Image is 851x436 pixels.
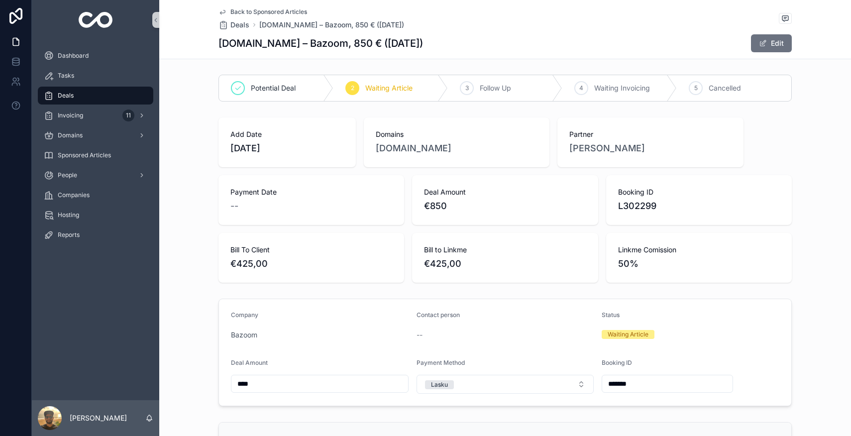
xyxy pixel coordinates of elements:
[38,67,153,85] a: Tasks
[569,129,731,139] span: Partner
[230,8,307,16] span: Back to Sponsored Articles
[32,40,159,257] div: scrollable content
[376,129,537,139] span: Domains
[602,311,620,319] span: Status
[579,84,583,92] span: 4
[58,131,83,139] span: Domains
[424,245,586,255] span: Bill to Linkme
[618,199,780,213] span: L302299
[424,199,586,213] span: €850
[231,330,257,340] a: Bazoom
[602,359,632,366] span: Booking ID
[417,311,460,319] span: Contact person
[231,359,268,366] span: Deal Amount
[58,151,111,159] span: Sponsored Articles
[431,380,448,389] div: Lasku
[230,245,392,255] span: Bill To Client
[38,206,153,224] a: Hosting
[58,211,79,219] span: Hosting
[58,231,80,239] span: Reports
[569,141,645,155] a: [PERSON_NAME]
[38,186,153,204] a: Companies
[618,245,780,255] span: Linkme Comission
[122,109,134,121] div: 11
[417,359,465,366] span: Payment Method
[38,126,153,144] a: Domains
[694,84,698,92] span: 5
[417,330,423,340] span: --
[38,107,153,124] a: Invoicing11
[38,226,153,244] a: Reports
[618,257,780,271] span: 50%
[230,20,249,30] span: Deals
[465,84,469,92] span: 3
[58,191,90,199] span: Companies
[417,375,594,394] button: Select Button
[218,20,249,30] a: Deals
[751,34,792,52] button: Edit
[230,141,344,155] span: [DATE]
[38,146,153,164] a: Sponsored Articles
[218,8,307,16] a: Back to Sponsored Articles
[38,166,153,184] a: People
[230,187,392,197] span: Payment Date
[38,47,153,65] a: Dashboard
[230,129,344,139] span: Add Date
[251,83,296,93] span: Potential Deal
[351,84,354,92] span: 2
[376,141,451,155] a: [DOMAIN_NAME]
[365,83,413,93] span: Waiting Article
[38,87,153,105] a: Deals
[259,20,404,30] a: [DOMAIN_NAME] – Bazoom, 850 € ([DATE])
[594,83,650,93] span: Waiting Invoicing
[618,187,780,197] span: Booking ID
[70,413,127,423] p: [PERSON_NAME]
[424,257,586,271] span: €425,00
[480,83,511,93] span: Follow Up
[58,72,74,80] span: Tasks
[218,36,423,50] h1: [DOMAIN_NAME] – Bazoom, 850 € ([DATE])
[58,52,89,60] span: Dashboard
[58,111,83,119] span: Invoicing
[230,199,238,213] span: --
[231,311,258,319] span: Company
[608,330,648,339] div: Waiting Article
[58,92,74,100] span: Deals
[709,83,741,93] span: Cancelled
[230,257,392,271] span: €425,00
[58,171,77,179] span: People
[79,12,113,28] img: App logo
[424,187,586,197] span: Deal Amount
